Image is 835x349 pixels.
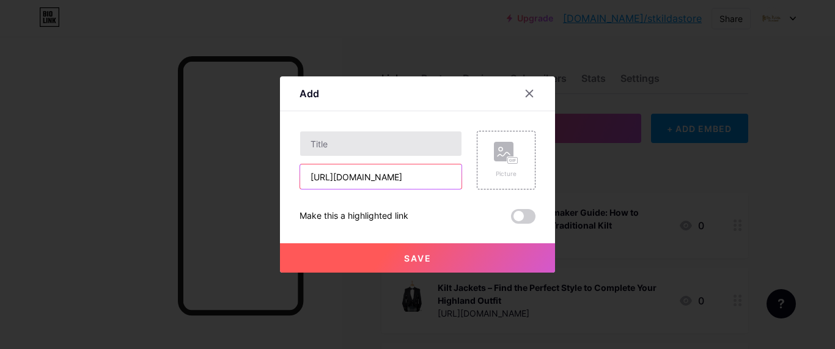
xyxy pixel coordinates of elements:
div: Add [300,86,319,101]
input: URL [300,164,462,189]
span: Save [404,253,432,263]
div: Picture [494,169,518,178]
input: Title [300,131,462,156]
div: Make this a highlighted link [300,209,408,224]
button: Save [280,243,555,273]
